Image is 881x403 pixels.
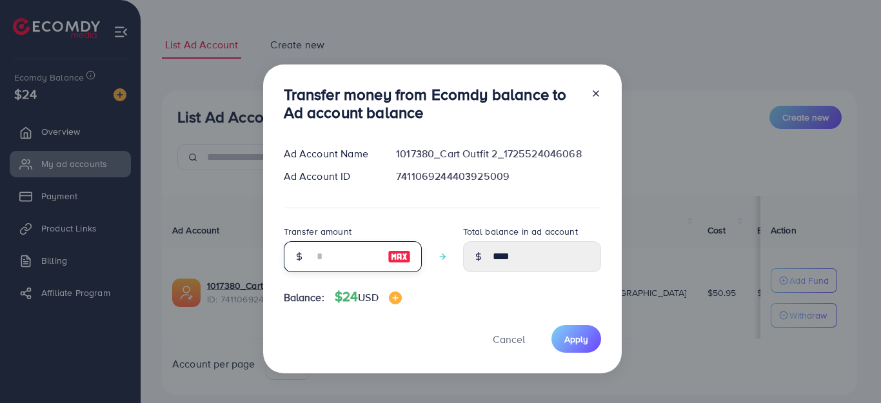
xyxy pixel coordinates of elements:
[284,290,324,305] span: Balance:
[335,289,402,305] h4: $24
[826,345,871,393] iframe: Chat
[284,85,580,123] h3: Transfer money from Ecomdy balance to Ad account balance
[388,249,411,264] img: image
[284,225,351,238] label: Transfer amount
[273,146,386,161] div: Ad Account Name
[386,146,611,161] div: 1017380_Cart Outfit 2_1725524046068
[358,290,378,304] span: USD
[273,169,386,184] div: Ad Account ID
[477,325,541,353] button: Cancel
[386,169,611,184] div: 7411069244403925009
[564,333,588,346] span: Apply
[493,332,525,346] span: Cancel
[551,325,601,353] button: Apply
[389,291,402,304] img: image
[463,225,578,238] label: Total balance in ad account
